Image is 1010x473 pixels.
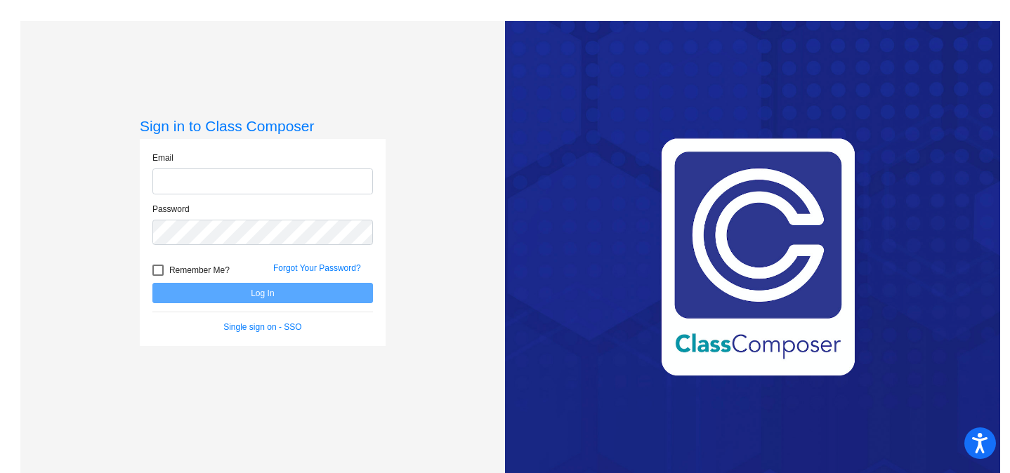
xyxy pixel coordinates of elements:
[152,283,373,303] button: Log In
[152,203,190,215] label: Password
[140,117,386,135] h3: Sign in to Class Composer
[152,152,173,164] label: Email
[273,263,361,273] a: Forgot Your Password?
[223,322,301,332] a: Single sign on - SSO
[169,262,230,279] span: Remember Me?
